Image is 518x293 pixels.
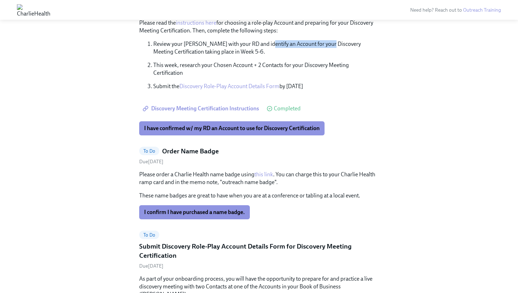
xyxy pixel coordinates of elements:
button: I have confirmed w/ my RD an Account to use for Discovery Certification [139,121,325,135]
p: Please order a Charlie Health name badge using . You can charge this to your Charlie Health ramp ... [139,171,379,186]
p: This week, research your Chosen Account + 2 Contacts for your Discovery Meeting Certification [153,61,379,77]
h5: Submit Discovery Role-Play Account Details Form for Discovery Meeting Certification [139,242,379,260]
p: These name badges are great to have when you are at a conference or tabling at a local event. [139,192,379,200]
a: Outreach Training [463,7,501,13]
h5: Order Name Badge [162,147,219,156]
button: I confirm I have purchased a name badge. [139,205,250,219]
span: Discovery Meeting Certification Instructions [144,105,259,112]
span: Completed [274,106,301,111]
p: Submit the by [DATE] [153,83,379,90]
span: Friday, August 15th 2025, 7:00 am [139,263,164,269]
span: To Do [139,232,159,238]
span: Monday, August 18th 2025, 7:00 am [139,159,164,165]
span: To Do [139,148,159,154]
p: Please read the for choosing a role-play Account and preparing for your Discovery Meeting Certifi... [139,19,379,35]
a: this link [254,171,273,178]
span: I have confirmed w/ my RD an Account to use for Discovery Certification [144,125,320,132]
a: instructions here [176,19,216,26]
span: Need help? Reach out to [410,7,501,13]
a: Discovery Meeting Certification Instructions [139,102,264,116]
a: Discovery Role-Play Account Details Form [179,83,279,90]
p: Review your [PERSON_NAME] with your RD and identify an Account for your Discovery Meeting Certifi... [153,40,379,56]
span: I confirm I have purchased a name badge. [144,209,245,216]
a: To DoOrder Name BadgeDue[DATE] [139,147,379,165]
img: CharlieHealth [17,4,50,16]
a: To DoSubmit Discovery Role-Play Account Details Form for Discovery Meeting CertificationDue[DATE] [139,231,379,269]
